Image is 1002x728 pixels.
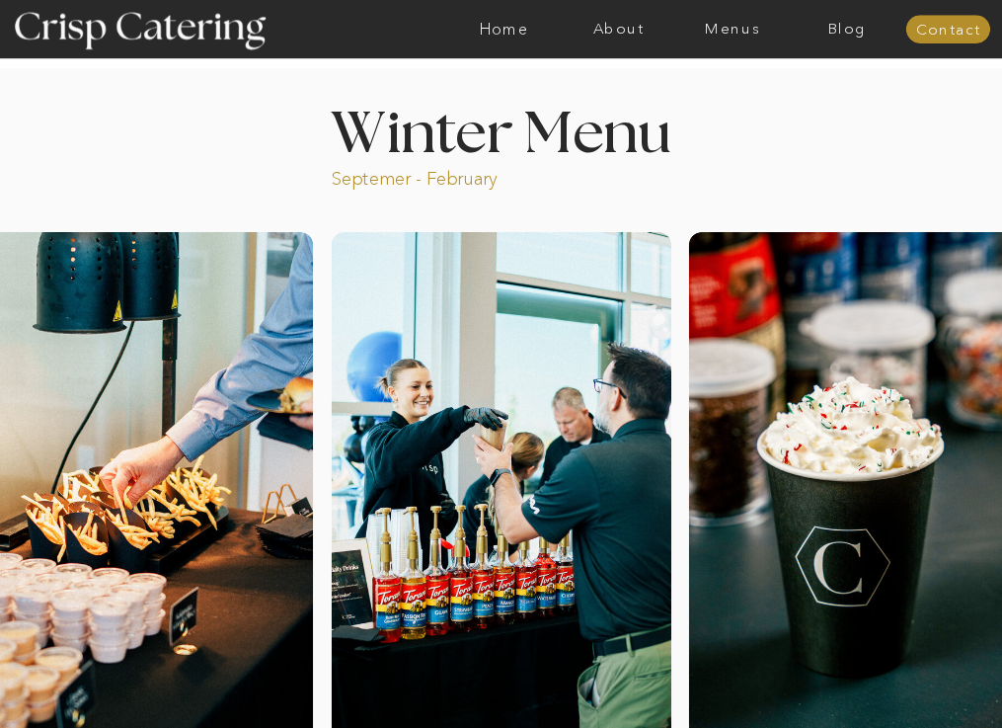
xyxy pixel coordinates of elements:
h1: Winter Menu [269,105,732,154]
a: Menus [675,21,790,38]
a: About [561,21,675,38]
iframe: podium webchat widget prompt [666,417,1002,654]
a: Contact [906,22,990,39]
a: Blog [790,21,904,38]
p: Septemer - February [332,166,562,185]
a: Home [447,21,562,38]
iframe: podium webchat widget bubble [805,629,1002,728]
